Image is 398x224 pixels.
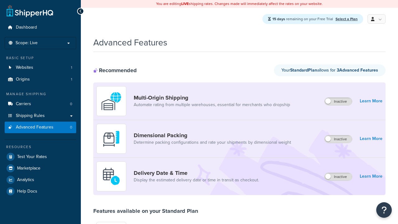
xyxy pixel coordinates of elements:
a: Learn More [360,134,382,143]
img: DTVBYsAAAAAASUVORK5CYII= [100,128,122,150]
div: Features available on your Standard Plan [93,208,198,214]
span: Origins [16,77,30,82]
label: Inactive [325,135,352,143]
strong: 3 Advanced Feature s [337,67,378,73]
a: Websites1 [5,62,76,73]
a: Origins1 [5,74,76,85]
strong: Standard Plan [290,67,317,73]
div: Basic Setup [5,55,76,61]
li: Carriers [5,98,76,110]
span: 0 [70,101,72,107]
li: Websites [5,62,76,73]
span: Websites [16,65,33,70]
span: 0 [70,125,72,130]
strong: 15 days [272,16,285,22]
a: Automate rating from multiple warehouses, essential for merchants who dropship [134,102,290,108]
a: Delivery Date & Time [134,170,259,176]
li: Origins [5,74,76,85]
a: Shipping Rules [5,110,76,122]
span: Dashboard [16,25,37,30]
a: Analytics [5,174,76,185]
div: Recommended [93,67,137,74]
a: Determine packing configurations and rate your shipments by dimensional weight [134,139,291,146]
span: remaining on your Free Trial [272,16,334,22]
a: Carriers0 [5,98,76,110]
span: Your allows for [281,67,337,73]
a: Learn More [360,172,382,181]
label: Inactive [325,173,352,180]
a: Dimensional Packing [134,132,291,139]
span: Advanced Features [16,125,53,130]
span: Analytics [17,177,34,183]
span: Marketplace [17,166,40,171]
label: Inactive [325,98,352,105]
img: gfkeb5ejjkALwAAAABJRU5ErkJggg== [100,166,122,187]
span: Scope: Live [16,40,38,46]
a: Test Your Rates [5,151,76,162]
img: WatD5o0RtDAAAAAElFTkSuQmCC [100,90,122,112]
span: Carriers [16,101,31,107]
span: Test Your Rates [17,154,47,160]
a: Marketplace [5,163,76,174]
span: 1 [71,77,72,82]
span: Shipping Rules [16,113,45,119]
span: 1 [71,65,72,70]
a: Display the estimated delivery date or time in transit as checkout. [134,177,259,183]
li: Advanced Features [5,122,76,133]
a: Multi-Origin Shipping [134,94,290,101]
button: Open Resource Center [376,202,392,218]
div: Resources [5,144,76,150]
h1: Advanced Features [93,36,167,49]
span: Help Docs [17,189,37,194]
a: Help Docs [5,186,76,197]
a: Advanced Features0 [5,122,76,133]
a: Dashboard [5,22,76,33]
a: Select a Plan [336,16,358,22]
div: Manage Shipping [5,91,76,97]
b: LIVE [181,1,189,7]
a: Learn More [360,97,382,105]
